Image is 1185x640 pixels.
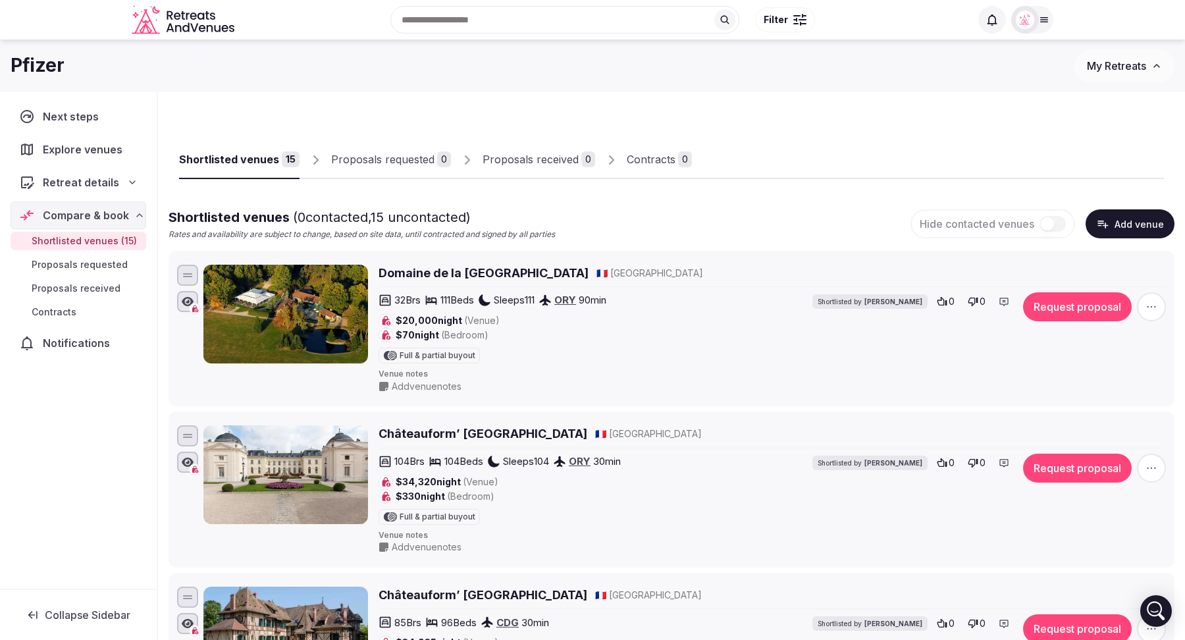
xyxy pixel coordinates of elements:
span: 0 [980,295,986,308]
span: Shortlisted venues [169,209,471,225]
span: [GEOGRAPHIC_DATA] [610,267,703,280]
div: 0 [581,151,595,167]
span: [GEOGRAPHIC_DATA] [609,589,702,602]
a: Proposals requested0 [331,141,451,179]
span: Compare & book [43,207,129,223]
span: Shortlisted venues (15) [32,234,137,248]
span: 30 min [521,616,549,629]
span: ( 0 contacted, 15 uncontacted) [293,209,471,225]
div: Proposals requested [331,151,434,167]
a: Contracts0 [627,141,692,179]
button: 0 [964,454,989,472]
button: 🇫🇷 [595,589,606,602]
span: [PERSON_NAME] [864,297,922,306]
a: Explore venues [11,136,146,163]
span: 🇫🇷 [596,267,608,279]
span: 104 Beds [444,454,483,468]
span: Explore venues [43,142,128,157]
div: 0 [437,151,451,167]
a: Shortlisted venues (15) [11,232,146,250]
button: 0 [933,454,959,472]
a: Contracts [11,303,146,321]
span: Full & partial buyout [400,513,475,521]
span: 85 Brs [394,616,421,629]
a: Châteauform’ [GEOGRAPHIC_DATA] [379,587,587,603]
button: Add venue [1086,209,1174,238]
span: $34,320 night [396,475,498,489]
a: ORY [569,455,591,467]
img: Châteauform’ Domaine de Behoust [203,425,368,524]
a: Shortlisted venues15 [179,141,300,179]
span: 🇫🇷 [595,589,606,600]
span: Venue notes [379,530,1166,541]
div: Open Intercom Messenger [1140,595,1172,627]
span: Add venue notes [392,380,461,393]
div: Shortlisted by [812,294,928,309]
span: 0 [949,617,955,630]
svg: Retreats and Venues company logo [132,5,237,35]
span: Next steps [43,109,104,124]
button: Request proposal [1023,292,1132,321]
p: Rates and availability are subject to change, based on site data, until contracted and signed by ... [169,229,555,240]
span: 90 min [579,293,606,307]
button: 0 [933,292,959,311]
span: [PERSON_NAME] [864,458,922,467]
div: Shortlisted by [812,616,928,631]
span: Proposals requested [32,258,128,271]
a: Visit the homepage [132,5,237,35]
span: [GEOGRAPHIC_DATA] [609,427,702,440]
div: Shortlisted by [812,456,928,470]
span: 104 Brs [394,454,425,468]
span: Contracts [32,306,76,319]
button: 0 [933,614,959,633]
a: Proposals received0 [483,141,595,179]
a: Châteauform’ [GEOGRAPHIC_DATA] [379,425,587,442]
span: My Retreats [1087,59,1146,72]
div: 15 [282,151,300,167]
span: $20,000 night [396,314,500,327]
button: My Retreats [1074,49,1174,82]
span: Venue notes [379,369,1166,380]
div: 0 [678,151,692,167]
span: Sleeps 104 [503,454,549,468]
span: 30 min [593,454,621,468]
a: Proposals received [11,279,146,298]
span: 111 Beds [440,293,474,307]
span: Collapse Sidebar [45,608,130,622]
span: 0 [949,456,955,469]
div: Contracts [627,151,675,167]
span: Full & partial buyout [400,352,475,360]
span: (Venue) [464,315,500,326]
img: Matt Grant Oakes [1016,11,1034,29]
span: Add venue notes [392,541,461,554]
a: Next steps [11,103,146,130]
span: Retreat details [43,174,119,190]
button: 🇫🇷 [595,427,606,440]
span: Filter [764,13,788,26]
span: (Bedroom) [447,491,494,502]
button: Request proposal [1023,454,1132,483]
button: Filter [755,7,815,32]
a: Domaine de la [GEOGRAPHIC_DATA] [379,265,589,281]
div: Proposals received [483,151,579,167]
span: $330 night [396,490,494,503]
a: ORY [554,294,576,306]
span: 96 Beds [441,616,477,629]
span: 0 [980,617,986,630]
span: Sleeps 111 [494,293,535,307]
button: 🇫🇷 [596,267,608,280]
button: 0 [964,292,989,311]
span: $70 night [396,329,488,342]
button: Collapse Sidebar [11,600,146,629]
h1: Pfizer [11,53,65,78]
span: 🇫🇷 [595,428,606,439]
span: 0 [949,295,955,308]
span: 32 Brs [394,293,421,307]
span: Hide contacted venues [920,217,1034,230]
a: Notifications [11,329,146,357]
img: Domaine de la Butte Ronde [203,265,368,363]
span: (Bedroom) [441,329,488,340]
